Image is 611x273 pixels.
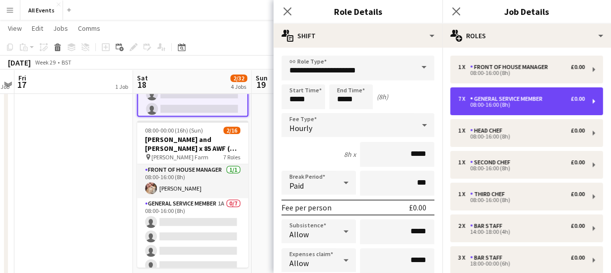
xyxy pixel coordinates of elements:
div: 3 x [458,254,470,261]
div: 2 x [458,222,470,229]
span: Week 29 [33,59,58,66]
div: BST [62,59,71,66]
div: 7 x [458,95,470,102]
div: 1 x [458,64,470,70]
span: 18 [136,79,148,90]
span: Comms [78,24,100,33]
div: £0.00 [571,95,585,102]
div: Bar Staff [470,222,506,229]
a: Edit [28,22,47,35]
span: 2/32 [230,74,247,82]
div: £0.00 [571,64,585,70]
div: Bar Staff [470,254,506,261]
div: £0.00 [571,127,585,134]
div: 08:00-16:00 (8h) [458,134,585,139]
span: 2/16 [223,127,240,134]
div: Head Chef [470,127,506,134]
h3: [PERSON_NAME] and [PERSON_NAME] x 85 AWF (no canapes, no evening food) [137,135,248,153]
span: 17 [17,79,26,90]
span: Sun [256,73,268,82]
div: 1 x [458,127,470,134]
span: Allow [289,229,309,239]
div: 4 Jobs [231,83,247,90]
div: Third Chef [470,191,509,198]
span: 19 [254,79,268,90]
div: 08:00-16:00 (8h) [458,102,585,107]
a: Jobs [49,22,72,35]
h3: Job Details [442,5,611,18]
span: Allow [289,258,309,268]
div: 18:00-00:00 (6h) [458,261,585,266]
h3: Role Details [273,5,442,18]
span: View [8,24,22,33]
button: All Events [20,0,63,20]
div: General service member [470,95,546,102]
div: Fee per person [281,203,332,212]
div: 8h x [344,150,356,159]
div: £0.00 [409,203,426,212]
a: View [4,22,26,35]
div: £0.00 [571,254,585,261]
div: 1 Job [115,83,128,90]
div: 08:00-16:00 (8h) [458,198,585,203]
div: 1 x [458,159,470,166]
span: Edit [32,24,43,33]
div: 14:00-18:00 (4h) [458,229,585,234]
span: Jobs [53,24,68,33]
span: Paid [289,181,304,191]
div: [DATE] [8,58,31,68]
span: Fri [18,73,26,82]
app-card-role: Front of House Manager1/108:00-16:00 (8h)[PERSON_NAME] [137,164,248,198]
div: £0.00 [571,159,585,166]
div: Roles [442,24,611,48]
div: (8h) [377,92,388,101]
span: 7 Roles [223,153,240,161]
div: Second Chef [470,159,514,166]
div: 1 x [458,191,470,198]
div: £0.00 [571,191,585,198]
span: [PERSON_NAME] Farm [151,153,208,161]
span: 08:00-00:00 (16h) (Sun) [145,127,203,134]
app-job-card: 08:00-00:00 (16h) (Sun)2/16[PERSON_NAME] and [PERSON_NAME] x 85 AWF (no canapes, no evening food)... [137,121,248,268]
div: Shift [273,24,442,48]
div: 08:00-16:00 (8h) [458,166,585,171]
a: Comms [74,22,104,35]
div: 08:00-16:00 (8h) [458,70,585,75]
span: Sat [137,73,148,82]
div: £0.00 [571,222,585,229]
div: Front of House Manager [470,64,552,70]
span: Hourly [289,123,312,133]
